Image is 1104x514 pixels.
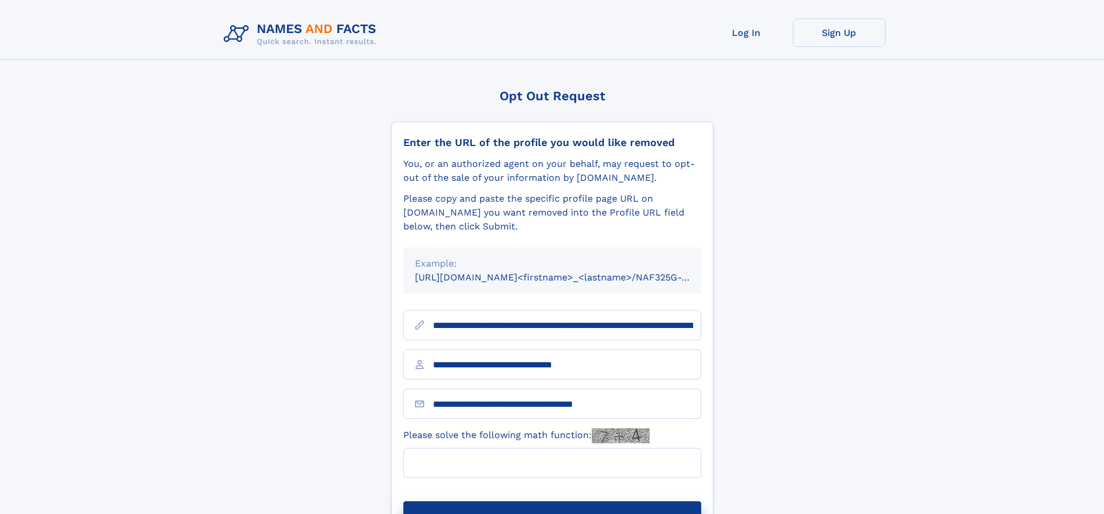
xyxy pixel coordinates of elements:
a: Log In [700,19,793,47]
div: Enter the URL of the profile you would like removed [403,136,701,149]
div: Opt Out Request [391,89,713,103]
a: Sign Up [793,19,886,47]
div: Please copy and paste the specific profile page URL on [DOMAIN_NAME] you want removed into the Pr... [403,192,701,234]
img: Logo Names and Facts [219,19,386,50]
label: Please solve the following math function: [403,428,650,443]
div: You, or an authorized agent on your behalf, may request to opt-out of the sale of your informatio... [403,157,701,185]
small: [URL][DOMAIN_NAME]<firstname>_<lastname>/NAF325G-xxxxxxxx [415,272,723,283]
div: Example: [415,257,690,271]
